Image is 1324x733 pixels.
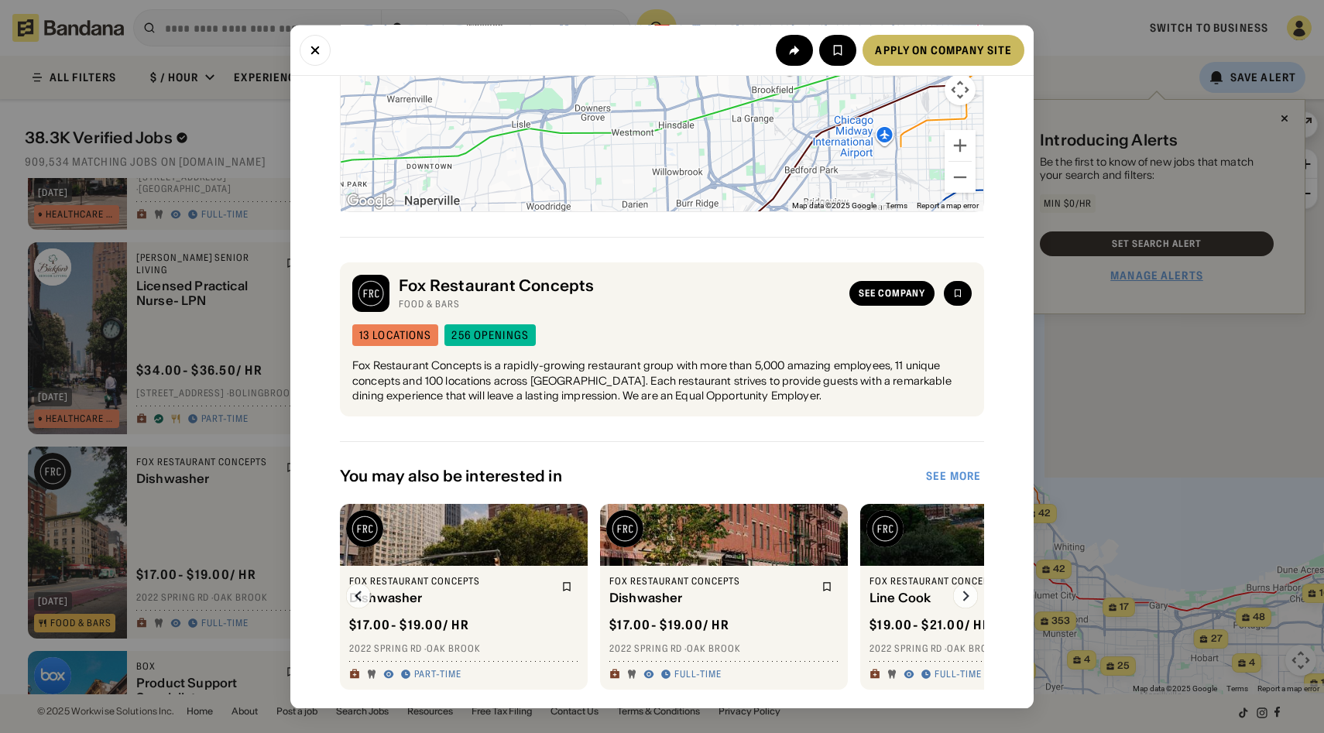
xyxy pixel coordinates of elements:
a: Report a map error [917,202,979,211]
img: Fox Restaurant Concepts logo [346,510,383,547]
div: Dishwasher [349,591,552,605]
div: $ 19.00 - $21.00 / hr [870,618,991,634]
button: Close [300,34,331,65]
button: Map camera controls [945,75,976,106]
div: Line Cook [870,591,1072,605]
a: Terms (opens in new tab) [886,202,907,211]
div: 256 openings [451,331,528,341]
div: 13 locations [359,331,431,341]
img: Fox Restaurant Concepts logo [866,510,904,547]
div: 2022 Spring Rd · Oak Brook [609,643,839,656]
div: $ 17.00 - $19.00 / hr [609,618,729,634]
div: Fox Restaurant Concepts [349,575,552,587]
div: Dishwasher [609,591,812,605]
div: Apply on company site [875,44,1012,55]
div: 2022 Spring Rd · Oak Brook [349,643,578,656]
div: Full-time [935,669,982,681]
img: Left Arrow [346,584,371,608]
img: Fox Restaurant Concepts logo [606,510,643,547]
img: Google [345,192,396,212]
div: You may also be interested in [340,467,923,485]
div: Fox Restaurant Concepts [870,575,1072,587]
a: Open this area in Google Maps (opens a new window) [345,192,396,212]
div: Fox Restaurant Concepts [609,575,812,587]
div: Food & Bars [399,299,840,311]
div: Fox Restaurant Concepts [399,277,840,296]
div: Part-time [414,669,461,681]
button: Zoom out [945,163,976,194]
span: Map data ©2025 Google [792,202,876,211]
div: Fox Restaurant Concepts is a rapidly-growing restaurant group with more than 5,000 amazing employ... [352,359,972,405]
img: Fox Restaurant Concepts logo [352,276,389,313]
div: Full-time [674,669,722,681]
div: $ 17.00 - $19.00 / hr [349,618,469,634]
div: 2022 Spring Rd · Oak Brook [870,643,1099,656]
img: Right Arrow [953,584,978,608]
button: Zoom in [945,131,976,162]
div: See more [926,471,981,481]
div: See company [859,289,925,299]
